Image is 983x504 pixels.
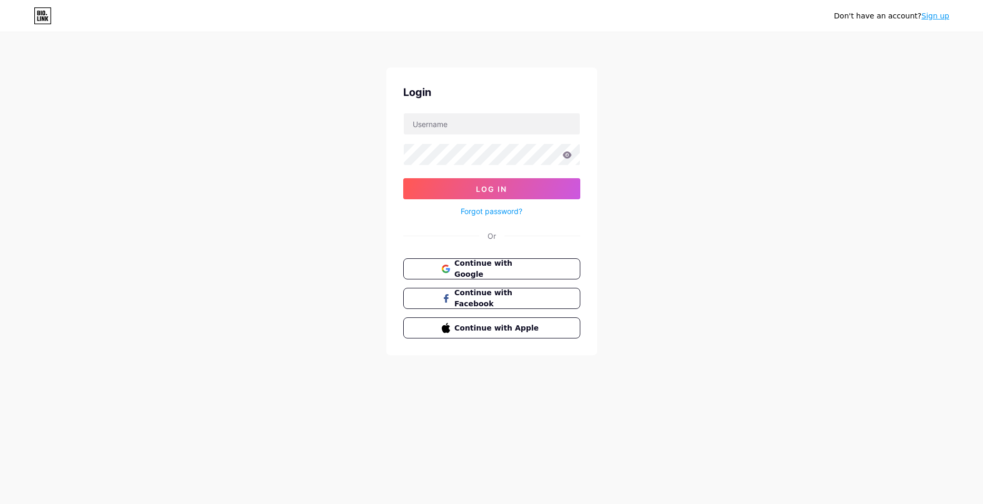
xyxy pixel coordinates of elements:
[403,84,580,100] div: Login
[403,258,580,279] button: Continue with Google
[476,185,507,193] span: Log In
[921,12,949,20] a: Sign up
[403,288,580,309] button: Continue with Facebook
[488,230,496,241] div: Or
[403,317,580,338] button: Continue with Apple
[454,258,541,280] span: Continue with Google
[454,287,541,309] span: Continue with Facebook
[404,113,580,134] input: Username
[454,323,541,334] span: Continue with Apple
[461,206,522,217] a: Forgot password?
[403,178,580,199] button: Log In
[834,11,949,22] div: Don't have an account?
